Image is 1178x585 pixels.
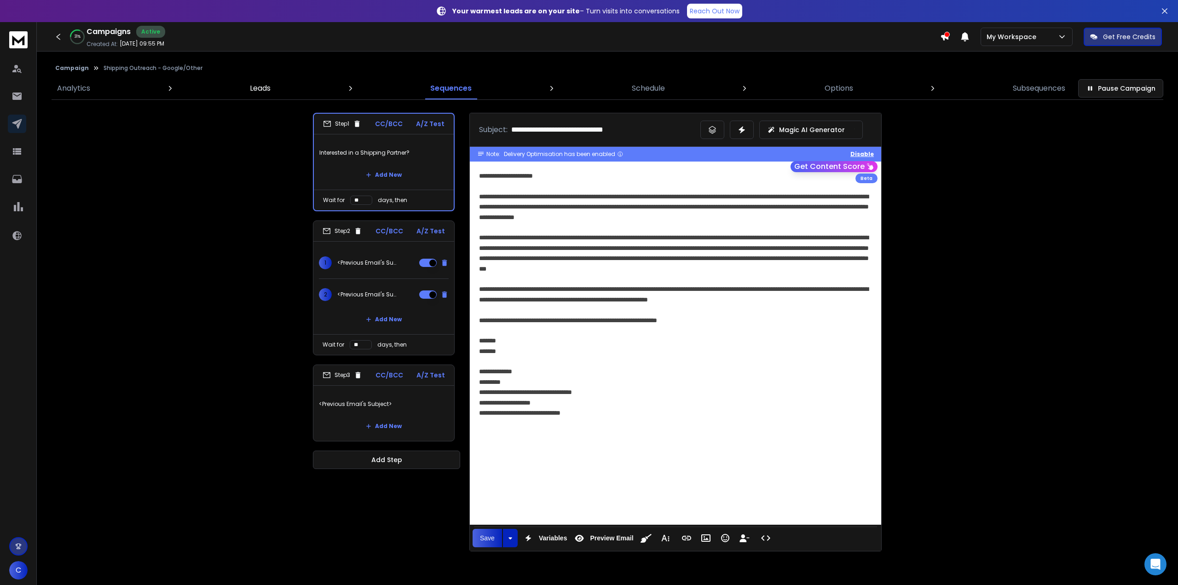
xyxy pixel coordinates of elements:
p: A/Z Test [416,226,445,236]
a: Options [819,77,859,99]
button: C [9,561,28,579]
button: Insert Unsubscribe Link [736,529,753,547]
button: Insert Link (Ctrl+K) [678,529,695,547]
button: Get Content Score [791,161,878,172]
p: Leads [250,83,271,94]
p: <Previous Email's Subject> [337,291,396,298]
p: Analytics [57,83,90,94]
p: A/Z Test [416,119,445,128]
span: 1 [319,256,332,269]
p: Interested in a Shipping Partner? [319,140,448,166]
div: Step 3 [323,371,362,379]
a: Analytics [52,77,96,99]
button: Pause Campaign [1078,79,1163,98]
p: Options [825,83,853,94]
li: Step1CC/BCCA/Z TestInterested in a Shipping Partner?Add NewWait fordays, then [313,113,455,211]
p: CC/BCC [375,119,403,128]
span: Note: [486,151,500,158]
button: Code View [757,529,774,547]
button: Save [473,529,502,547]
a: Reach Out Now [687,4,742,18]
p: Get Free Credits [1103,32,1155,41]
p: CC/BCC [375,226,403,236]
p: Wait for [323,197,345,204]
div: Step 2 [323,227,362,235]
div: Active [136,26,165,38]
p: Magic AI Generator [779,125,845,134]
button: Insert Image (Ctrl+P) [697,529,715,547]
p: CC/BCC [375,371,403,380]
li: Step3CC/BCCA/Z Test<Previous Email's Subject>Add New [313,365,455,441]
span: Variables [537,534,569,542]
button: Add New [358,166,409,184]
a: Schedule [626,77,670,99]
a: Subsequences [1007,77,1071,99]
button: Emoticons [716,529,734,547]
p: Sequences [430,83,472,94]
p: <Previous Email's Subject> [337,259,396,266]
p: 31 % [75,34,81,40]
div: Step 1 [323,120,361,128]
p: Subject: [479,124,508,135]
div: Open Intercom Messenger [1144,553,1166,575]
strong: Your warmest leads are on your site [452,6,580,16]
button: Add New [358,417,409,435]
button: Variables [520,529,569,547]
p: days, then [378,197,407,204]
p: My Workspace [987,32,1040,41]
div: Delivery Optimisation has been enabled [504,151,624,158]
p: [DATE] 09:55 PM [120,40,164,47]
button: Magic AI Generator [759,121,863,139]
p: A/Z Test [416,371,445,380]
div: Beta [855,174,878,183]
button: Add New [358,310,409,329]
a: Leads [244,77,276,99]
a: Sequences [425,77,477,99]
img: logo [9,31,28,48]
button: Preview Email [571,529,635,547]
span: 2 [319,288,332,301]
p: Created At: [87,41,118,48]
h1: Campaigns [87,26,131,37]
p: Reach Out Now [690,6,739,16]
p: <Previous Email's Subject> [319,391,449,417]
button: Clean HTML [637,529,655,547]
button: Add Step [313,451,460,469]
span: Preview Email [588,534,635,542]
button: Disable [850,151,874,158]
button: Get Free Credits [1084,28,1162,46]
p: Schedule [632,83,665,94]
p: days, then [377,341,407,348]
p: Subsequences [1013,83,1065,94]
button: Campaign [55,64,89,72]
button: More Text [657,529,674,547]
li: Step2CC/BCCA/Z Test1<Previous Email's Subject>2<Previous Email's Subject>Add NewWait fordays, then [313,220,455,355]
p: Wait for [323,341,344,348]
p: Shipping Outreach - Google/Other [104,64,202,72]
p: – Turn visits into conversations [452,6,680,16]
